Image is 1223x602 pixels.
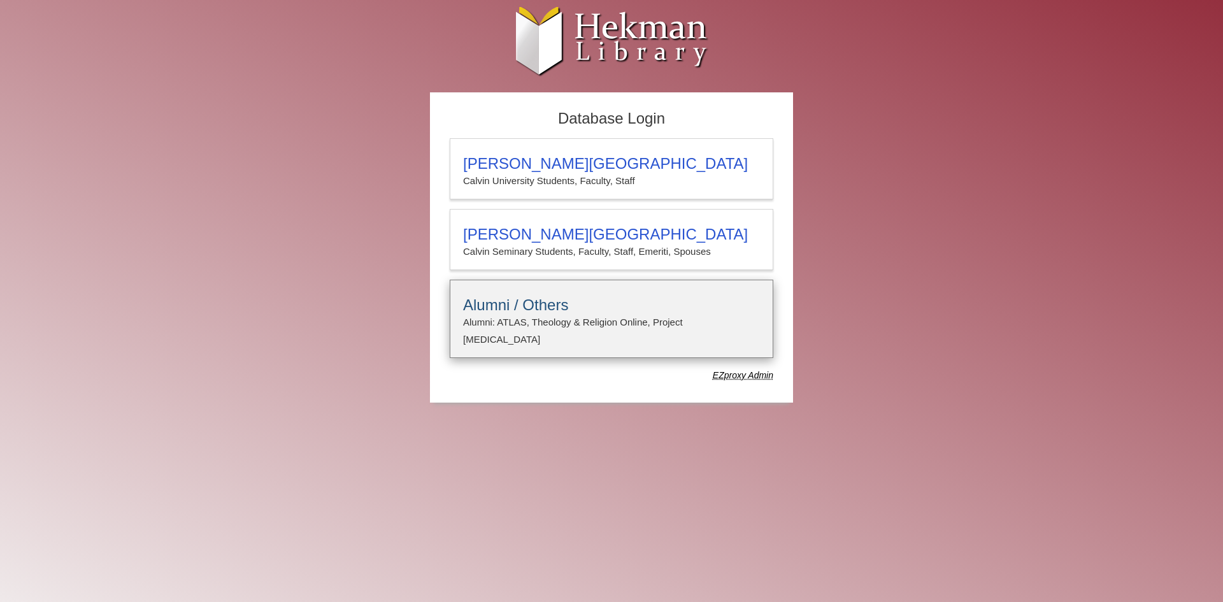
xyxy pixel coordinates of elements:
[463,173,760,189] p: Calvin University Students, Faculty, Staff
[443,106,780,132] h2: Database Login
[463,296,760,314] h3: Alumni / Others
[463,314,760,348] p: Alumni: ATLAS, Theology & Religion Online, Project [MEDICAL_DATA]
[450,209,773,270] a: [PERSON_NAME][GEOGRAPHIC_DATA]Calvin Seminary Students, Faculty, Staff, Emeriti, Spouses
[463,155,760,173] h3: [PERSON_NAME][GEOGRAPHIC_DATA]
[463,243,760,260] p: Calvin Seminary Students, Faculty, Staff, Emeriti, Spouses
[463,226,760,243] h3: [PERSON_NAME][GEOGRAPHIC_DATA]
[450,138,773,199] a: [PERSON_NAME][GEOGRAPHIC_DATA]Calvin University Students, Faculty, Staff
[713,370,773,380] dfn: Use Alumni login
[463,296,760,348] summary: Alumni / OthersAlumni: ATLAS, Theology & Religion Online, Project [MEDICAL_DATA]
